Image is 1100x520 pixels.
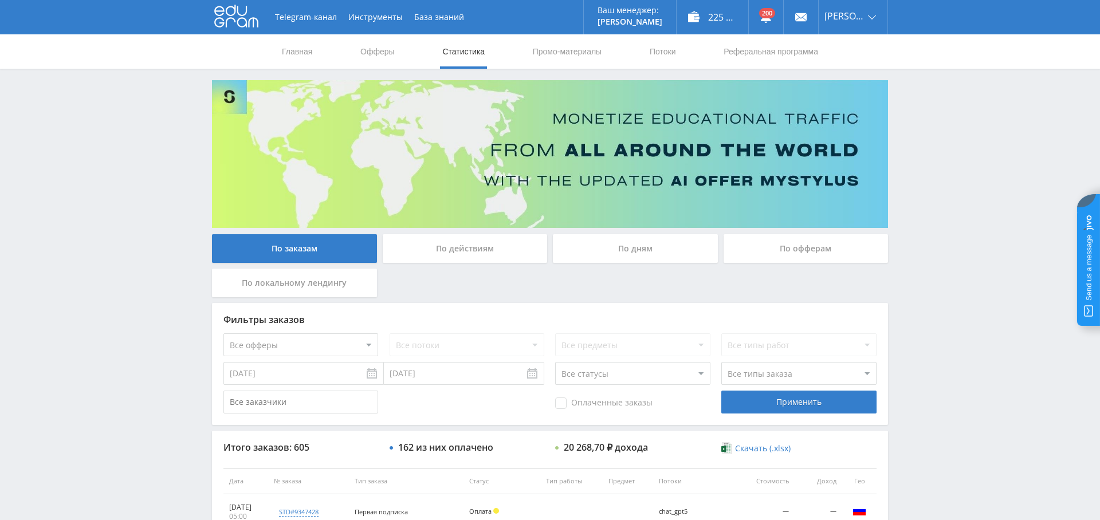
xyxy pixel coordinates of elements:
[493,508,499,514] span: Холд
[824,11,865,21] span: [PERSON_NAME]
[212,234,377,263] div: По заказам
[721,391,876,413] div: Применить
[724,234,889,263] div: По офферам
[212,80,888,228] img: Banner
[649,34,677,69] a: Потоки
[564,442,648,452] div: 20 268,70 ₽ дохода
[540,468,603,494] th: Тип работы
[598,17,662,26] p: [PERSON_NAME]
[603,468,653,494] th: Предмет
[722,34,819,69] a: Реферальная программа
[469,507,492,515] span: Оплата
[852,504,866,518] img: rus.png
[555,397,653,409] span: Оплаченные заказы
[383,234,548,263] div: По действиям
[842,468,877,494] th: Гео
[659,508,710,515] div: chat_gpt5
[212,269,377,297] div: По локальному лендингу
[721,443,790,454] a: Скачать (.xlsx)
[229,503,262,512] div: [DATE]
[653,468,736,494] th: Потоки
[223,314,877,325] div: Фильтры заказов
[441,34,486,69] a: Статистика
[268,468,349,494] th: № заказа
[463,468,540,494] th: Статус
[281,34,313,69] a: Главная
[532,34,603,69] a: Промо-материалы
[795,468,842,494] th: Доход
[736,468,795,494] th: Стоимость
[223,442,378,452] div: Итого заказов: 605
[223,391,378,413] input: Все заказчики
[349,468,463,494] th: Тип заказа
[721,442,731,454] img: xlsx
[223,468,268,494] th: Дата
[553,234,718,263] div: По дням
[598,6,662,15] p: Ваш менеджер:
[735,444,791,453] span: Скачать (.xlsx)
[398,442,493,452] div: 162 из них оплачено
[355,507,408,516] span: Первая подписка
[359,34,396,69] a: Офферы
[279,507,319,517] div: std#9347428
